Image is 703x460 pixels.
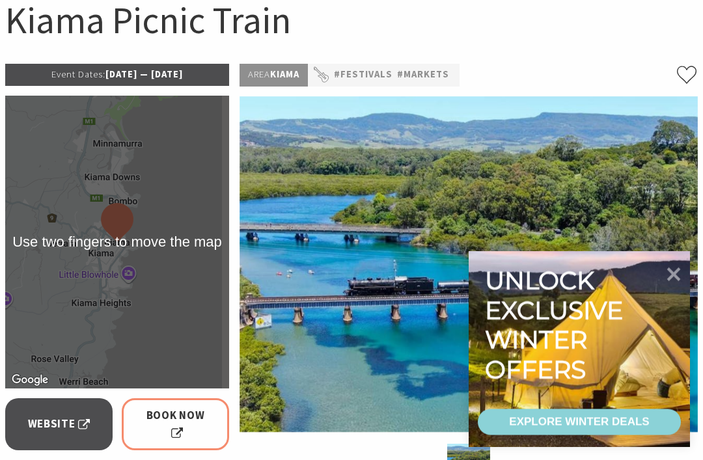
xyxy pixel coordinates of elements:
[140,407,211,442] span: Book Now
[485,266,629,385] div: Unlock exclusive winter offers
[5,64,229,86] p: [DATE] — [DATE]
[8,372,51,389] a: Click to see this area on Google Maps
[8,372,51,389] img: Google
[5,399,113,451] a: Website
[397,68,449,83] a: #Markets
[240,97,698,433] img: Kiama Picnic Train
[478,409,681,435] a: EXPLORE WINTER DEALS
[509,409,649,435] div: EXPLORE WINTER DEALS
[334,68,393,83] a: #Festivals
[248,69,270,81] span: Area
[28,416,90,433] span: Website
[122,399,229,451] a: Book Now
[240,64,308,87] p: Kiama
[51,69,105,81] span: Event Dates:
